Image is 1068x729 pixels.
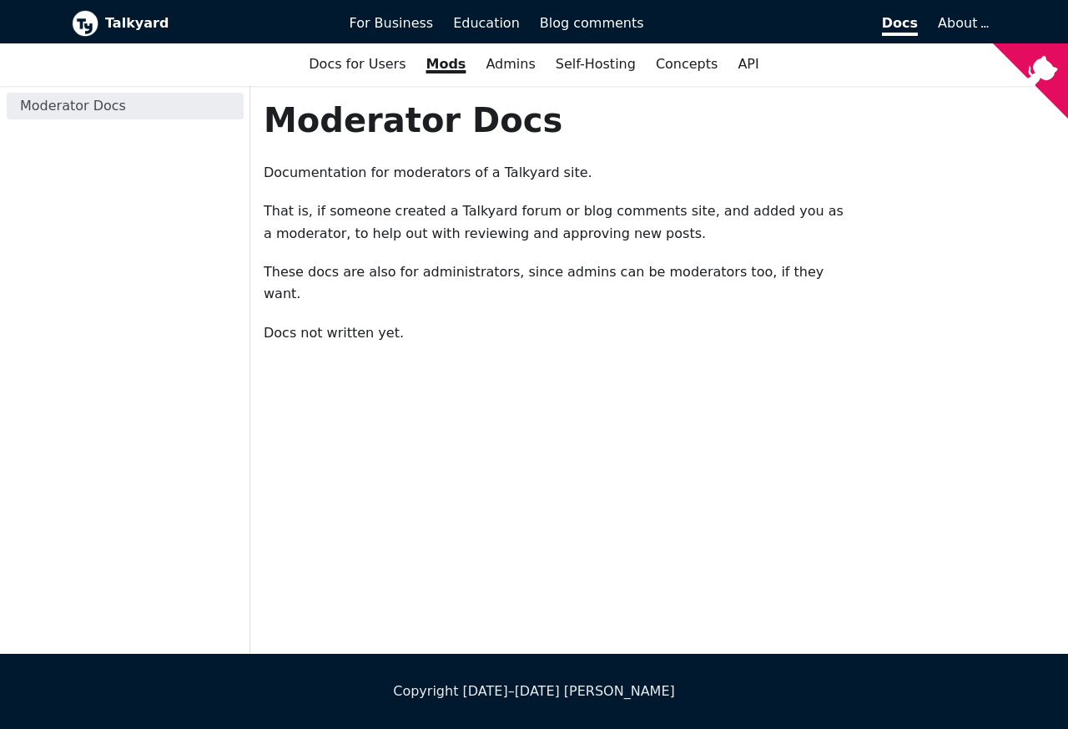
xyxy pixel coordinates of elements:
[72,681,996,702] div: Copyright [DATE]–[DATE] [PERSON_NAME]
[476,50,545,78] a: Admins
[416,50,476,78] a: Mods
[540,15,644,31] span: Blog comments
[299,50,416,78] a: Docs for Users
[264,200,850,245] p: That is, if someone created a Talkyard forum or blog comments site, and added you as a moderator,...
[264,322,850,344] p: Docs not written yet.
[646,50,728,78] a: Concepts
[340,9,444,38] a: For Business
[654,9,929,38] a: Docs
[882,15,918,36] span: Docs
[453,15,520,31] span: Education
[72,10,326,37] a: Talkyard logoTalkyard
[264,162,850,184] p: Documentation for moderators of a Talkyard site.
[546,50,646,78] a: Self-Hosting
[350,15,434,31] span: For Business
[105,13,326,34] b: Talkyard
[264,99,850,141] h1: Moderator Docs
[264,261,850,306] p: These docs are also for administrators, since admins can be moderators too, if they want.
[72,10,98,37] img: Talkyard logo
[443,9,530,38] a: Education
[728,50,768,78] a: API
[938,15,986,31] a: About
[7,93,244,119] a: Moderator Docs
[530,9,654,38] a: Blog comments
